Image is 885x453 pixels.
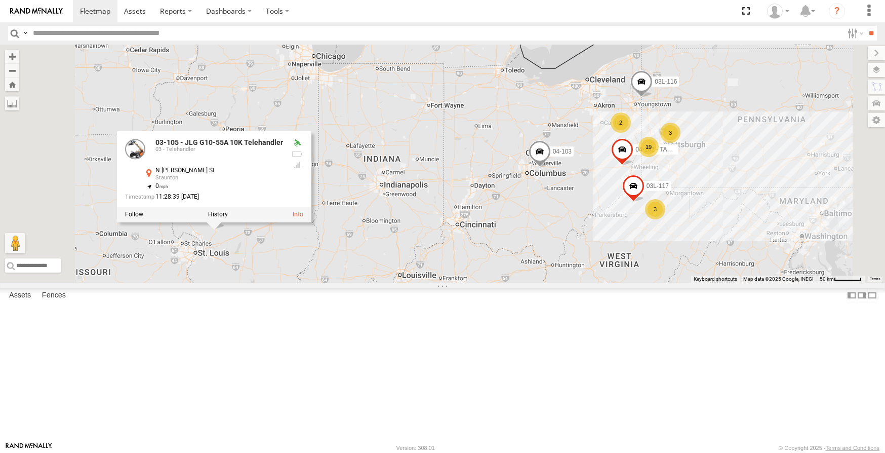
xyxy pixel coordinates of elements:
[647,182,669,190] span: 03L-117
[553,148,572,155] span: 04-103
[638,137,659,157] div: 19
[660,123,680,143] div: 3
[655,78,677,85] span: 03L-116
[694,276,737,283] button: Keyboard shortcuts
[125,139,145,160] a: View Asset Details
[857,288,867,303] label: Dock Summary Table to the Right
[6,443,52,453] a: Visit our Website
[4,288,36,303] label: Assets
[125,194,283,201] div: Date/time of location update
[37,288,71,303] label: Fences
[779,445,879,451] div: © Copyright 2025 -
[396,445,435,451] div: Version: 308.01
[829,3,845,19] i: ?
[5,63,19,78] button: Zoom out
[125,211,143,218] label: Realtime tracking of Asset
[291,161,303,169] div: Last Event GSM Signal Strength
[843,26,865,41] label: Search Filter Options
[847,288,857,303] label: Dock Summary Table to the Left
[867,288,877,303] label: Hide Summary Table
[291,150,303,158] div: No battery health information received from this device.
[155,147,283,153] div: 03 - Telehandler
[743,276,814,282] span: Map data ©2025 Google, INEGI
[155,175,283,181] div: Staunton
[291,139,303,147] div: Valid GPS Fix
[155,168,283,174] div: N [PERSON_NAME] St
[868,113,885,127] label: Map Settings
[293,211,303,218] a: View Asset Details
[820,276,834,282] span: 50 km
[155,139,283,147] a: 03-105 - JLG G10-55A 10K Telehandler
[5,50,19,63] button: Zoom in
[870,277,880,281] a: Terms (opens in new tab)
[635,146,735,153] span: 04-102 - TAKEUCHI TL8 - Skid Steer
[5,96,19,110] label: Measure
[763,4,793,19] div: Will Alvis
[5,233,25,253] button: Drag Pegman onto the map to open Street View
[5,78,19,91] button: Zoom Home
[21,26,29,41] label: Search Query
[10,8,63,15] img: rand-logo.svg
[208,211,228,218] label: View Asset History
[817,276,865,283] button: Map Scale: 50 km per 51 pixels
[611,112,631,133] div: 2
[645,199,665,219] div: 3
[155,183,168,190] span: 0
[826,445,879,451] a: Terms and Conditions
